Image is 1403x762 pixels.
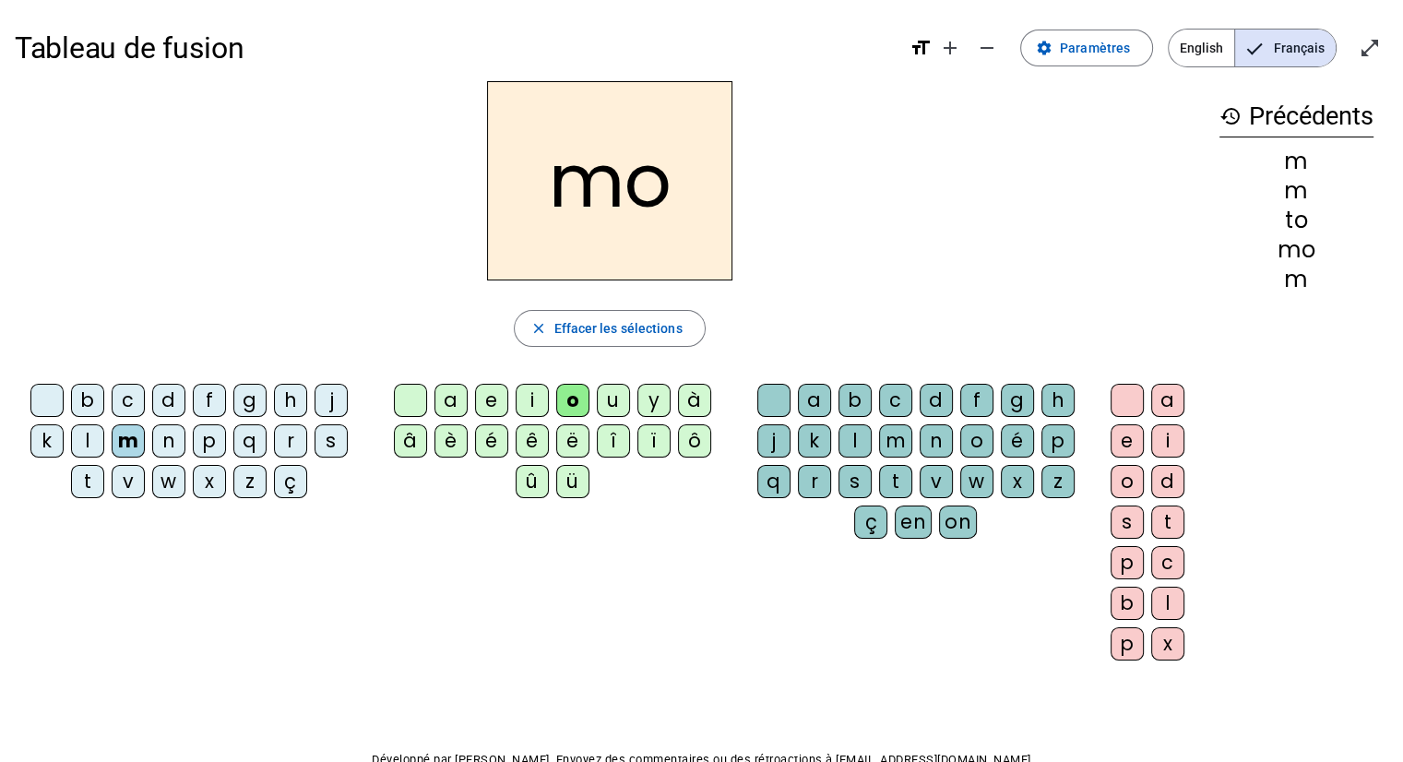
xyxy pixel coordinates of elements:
[434,424,468,458] div: è
[879,465,912,498] div: t
[1041,465,1075,498] div: z
[1151,627,1184,661] div: x
[233,465,267,498] div: z
[960,465,993,498] div: w
[1111,506,1144,539] div: s
[939,37,961,59] mat-icon: add
[193,384,226,417] div: f
[529,320,546,337] mat-icon: close
[597,384,630,417] div: u
[969,30,1005,66] button: Diminuer la taille de la police
[112,465,145,498] div: v
[1219,96,1373,137] h3: Précédents
[1351,30,1388,66] button: Entrer en plein écran
[920,424,953,458] div: n
[879,384,912,417] div: c
[895,506,932,539] div: en
[1111,424,1144,458] div: e
[274,465,307,498] div: ç
[1219,209,1373,232] div: to
[960,424,993,458] div: o
[1041,384,1075,417] div: h
[112,424,145,458] div: m
[1111,587,1144,620] div: b
[1219,105,1242,127] mat-icon: history
[516,384,549,417] div: i
[939,506,977,539] div: on
[112,384,145,417] div: c
[678,384,711,417] div: à
[1151,384,1184,417] div: a
[1219,268,1373,291] div: m
[1111,465,1144,498] div: o
[637,424,671,458] div: ï
[556,384,589,417] div: o
[910,37,932,59] mat-icon: format_size
[1151,506,1184,539] div: t
[475,424,508,458] div: é
[1219,150,1373,173] div: m
[1001,465,1034,498] div: x
[1151,424,1184,458] div: i
[274,424,307,458] div: r
[193,424,226,458] div: p
[1111,546,1144,579] div: p
[1219,239,1373,261] div: mo
[556,424,589,458] div: ë
[1235,30,1336,66] span: Français
[556,465,589,498] div: ü
[1151,546,1184,579] div: c
[553,317,682,339] span: Effacer les sélections
[315,384,348,417] div: j
[798,465,831,498] div: r
[1168,29,1337,67] mat-button-toggle-group: Language selection
[193,465,226,498] div: x
[854,506,887,539] div: ç
[475,384,508,417] div: e
[233,384,267,417] div: g
[434,384,468,417] div: a
[1036,40,1052,56] mat-icon: settings
[1001,424,1034,458] div: é
[976,37,998,59] mat-icon: remove
[71,424,104,458] div: l
[15,18,895,77] h1: Tableau de fusion
[71,384,104,417] div: b
[798,384,831,417] div: a
[637,384,671,417] div: y
[838,465,872,498] div: s
[757,465,791,498] div: q
[920,465,953,498] div: v
[30,424,64,458] div: k
[838,384,872,417] div: b
[1219,180,1373,202] div: m
[1359,37,1381,59] mat-icon: open_in_full
[315,424,348,458] div: s
[1001,384,1034,417] div: g
[879,424,912,458] div: m
[516,465,549,498] div: û
[932,30,969,66] button: Augmenter la taille de la police
[274,384,307,417] div: h
[394,424,427,458] div: â
[516,424,549,458] div: ê
[152,465,185,498] div: w
[678,424,711,458] div: ô
[757,424,791,458] div: j
[960,384,993,417] div: f
[1041,424,1075,458] div: p
[1060,37,1130,59] span: Paramètres
[1020,30,1153,66] button: Paramètres
[1151,465,1184,498] div: d
[514,310,705,347] button: Effacer les sélections
[233,424,267,458] div: q
[798,424,831,458] div: k
[152,424,185,458] div: n
[920,384,953,417] div: d
[1169,30,1234,66] span: English
[71,465,104,498] div: t
[597,424,630,458] div: î
[487,81,732,280] h2: mo
[1111,627,1144,661] div: p
[838,424,872,458] div: l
